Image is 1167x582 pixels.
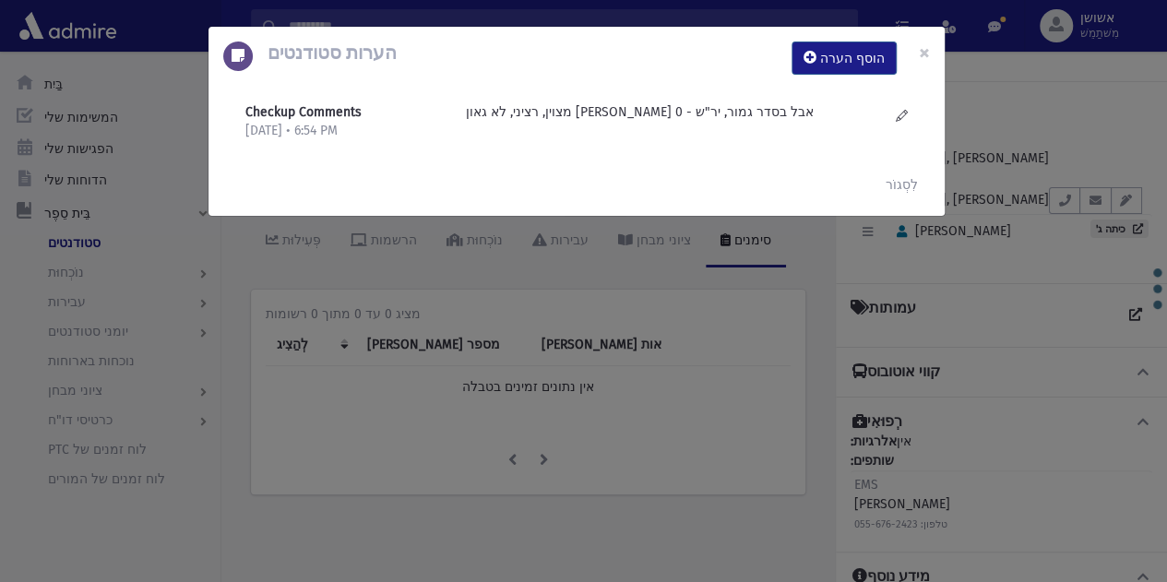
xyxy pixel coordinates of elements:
[820,51,885,66] font: הוסף הערה
[919,40,930,65] font: ×
[904,27,945,78] button: לִסְגוֹר
[466,102,861,122] p: מצוין, רציני, לא גאון [PERSON_NAME] אבל בסדר גמור, יר"ש - 0
[245,122,447,140] p: [DATE] • 6:54 PM
[268,42,397,64] font: הערות סטודנטים
[792,42,897,75] button: הוסף הערה
[245,104,362,120] b: Checkup Comments
[886,177,918,193] font: לִסְגוֹר
[874,168,930,201] button: לִסְגוֹר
